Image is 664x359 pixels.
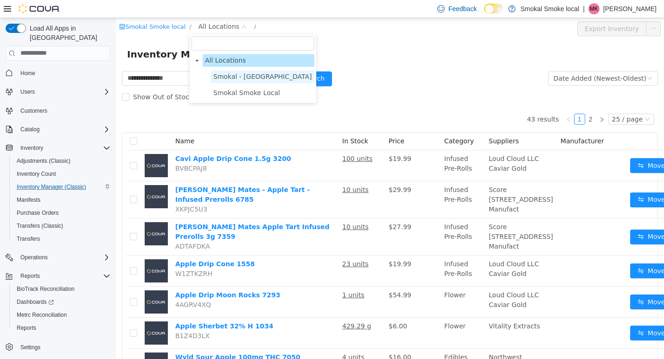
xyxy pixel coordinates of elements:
td: Flower [325,300,369,331]
span: Dark Mode [484,13,485,14]
i: icon: down [531,58,536,64]
img: Muha Mates Apple Tart Infused Prerolls 3g 7359 placeholder [29,204,52,227]
span: Home [17,67,110,79]
span: Settings [20,344,40,351]
span: Inventory Manager (Classic) [17,183,86,191]
span: Manufacturer [445,119,488,127]
button: Operations [2,251,114,264]
img: Cavi Apple Drip Cone 1.5g 3200 placeholder [29,136,52,159]
i: icon: shop [3,6,9,12]
button: Customers [2,104,114,117]
span: Adjustments (Classic) [17,157,70,165]
button: Export Inventory [461,3,530,18]
a: Wyld Sour Apple 100mg THC 7050 [59,335,185,343]
span: $19.99 [273,137,295,144]
u: 10 units [226,205,253,212]
a: Transfers (Classic) [13,220,67,231]
button: Inventory [2,141,114,154]
span: Inventory Manager (Classic) [13,181,110,192]
a: Settings [17,342,44,353]
input: Dark Mode [484,4,504,13]
span: $27.99 [273,205,295,212]
span: Purchase Orders [17,209,59,217]
span: Name [59,119,78,127]
button: Catalog [17,124,43,135]
a: Adjustments (Classic) [13,155,74,167]
span: W1ZTKZRH [59,252,96,259]
span: Category [328,119,358,127]
span: Inventory [17,142,110,154]
span: Transfers (Classic) [13,220,110,231]
a: Dashboards [9,295,114,308]
span: 4AGRV4XQ [59,283,95,290]
td: Infused Pre-Rolls [325,237,369,269]
li: 1 [458,96,469,107]
button: Catalog [2,123,114,136]
span: Transfers (Classic) [17,222,63,230]
a: icon: shopSmokal Smoke local [3,5,70,12]
p: | [583,3,585,14]
button: icon: ellipsis [530,3,545,18]
span: MK [590,3,598,14]
i: icon: down [529,98,534,105]
button: icon: swapMove [514,308,557,322]
div: 25 / page [496,96,527,106]
i: icon: caret-down [79,40,83,45]
span: Inventory Count [17,170,56,178]
button: Home [2,66,114,80]
i: icon: close-circle [125,6,131,12]
span: $19.99 [273,242,295,250]
span: Price [273,119,288,127]
a: Apple Drip Cone 1558 [59,242,139,250]
a: Customers [17,105,51,116]
a: 1 [459,96,469,106]
span: Dashboards [17,298,54,306]
div: Mike Kennedy [588,3,600,14]
span: B1Z4D3LX [59,314,94,321]
button: BioTrack Reconciliation [9,282,114,295]
i: icon: left [450,99,455,104]
p: [PERSON_NAME] [603,3,657,14]
button: Reports [9,321,114,334]
span: / [138,5,140,12]
a: Cavi Apple Drip Cone 1.5g 3200 [59,137,175,144]
span: Manifests [17,196,40,204]
span: Smokal - [GEOGRAPHIC_DATA] [97,55,196,62]
a: Reports [13,322,40,333]
span: BVBCPAJ8 [59,147,91,154]
span: ADTAFDKA [59,224,94,232]
a: Home [17,68,39,79]
span: / [73,5,75,12]
span: Reports [13,322,110,333]
button: Inventory Manager (Classic) [9,180,114,193]
span: Vitality Extracts [373,304,424,312]
span: Settings [17,341,110,353]
a: 2 [470,96,480,106]
li: Previous Page [447,96,458,107]
span: Operations [17,252,110,263]
span: Inventory Count [13,168,110,179]
span: Reports [17,270,110,282]
span: Manifests [13,194,110,205]
li: 43 results [411,96,443,107]
button: Manifests [9,193,114,206]
span: Users [20,88,35,96]
span: All Locations [89,38,130,46]
span: Loud Cloud LLC Caviar Gold [373,137,423,154]
span: Load All Apps in [GEOGRAPHIC_DATA] [26,24,110,42]
span: Inventory [20,144,43,152]
span: Dashboards [13,296,110,308]
span: Metrc Reconciliation [17,311,67,319]
p: Smokal Smoke local [520,3,579,14]
button: Operations [17,252,51,263]
button: icon: swapMove [514,245,557,260]
span: Purchase Orders [13,207,110,218]
button: icon: swapMove [514,174,557,189]
u: 100 units [226,137,257,144]
span: BioTrack Reconciliation [13,283,110,295]
button: Metrc Reconciliation [9,308,114,321]
span: All Locations [87,36,198,49]
span: Customers [17,105,110,116]
a: Apple Drip Moon Rocks 7293 [59,273,164,281]
img: Muha Mates - Apple Tart - Infused Prerolls 6785 placeholder [29,167,52,190]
